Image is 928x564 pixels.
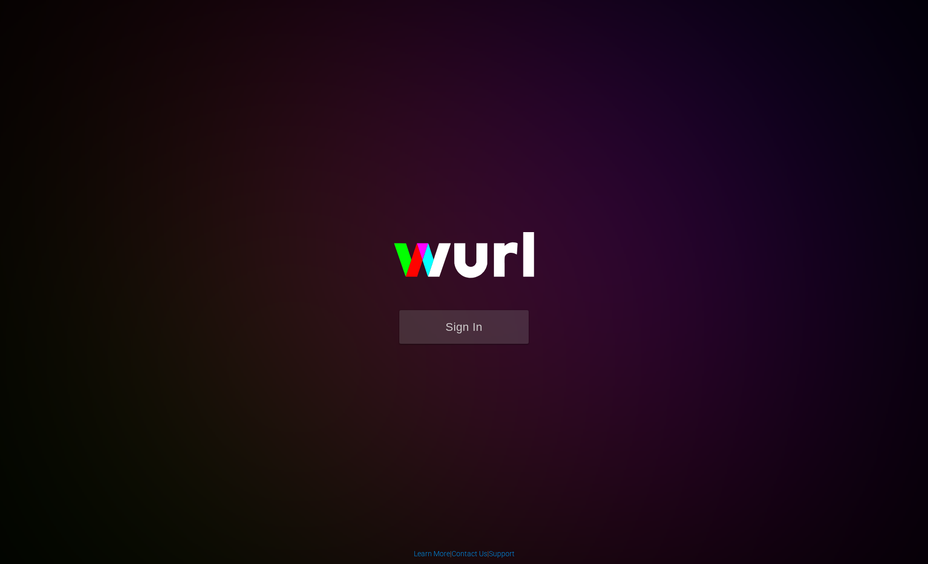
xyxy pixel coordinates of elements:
a: Learn More [414,550,450,558]
a: Contact Us [452,550,487,558]
img: wurl-logo-on-black-223613ac3d8ba8fe6dc639794a292ebdb59501304c7dfd60c99c58986ef67473.svg [361,210,567,310]
div: | | [414,548,515,559]
button: Sign In [399,310,529,344]
a: Support [489,550,515,558]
